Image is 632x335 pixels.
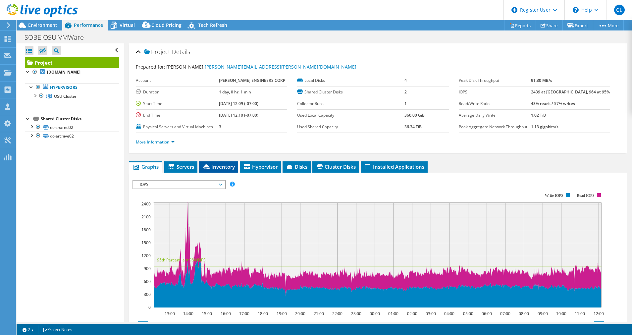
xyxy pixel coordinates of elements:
[136,77,219,84] label: Account
[25,132,119,140] a: dc-archive02
[25,83,119,92] a: Hypervisors
[351,311,361,316] text: 23:00
[47,69,80,75] b: [DOMAIN_NAME]
[25,68,119,77] a: [DOMAIN_NAME]
[148,305,151,310] text: 0
[141,240,151,246] text: 1500
[614,5,625,15] span: CL
[141,214,151,220] text: 2100
[545,193,563,198] text: Write IOPS
[144,292,151,297] text: 300
[444,311,454,316] text: 04:00
[297,112,404,119] label: Used Local Capacity
[577,193,595,198] text: Read IOPS
[531,78,552,83] b: 91.80 MB/s
[157,257,206,263] text: 95th Percentile = 964 IOPS
[459,112,531,119] label: Average Daily Write
[426,311,436,316] text: 03:00
[295,311,305,316] text: 20:00
[258,311,268,316] text: 18:00
[144,49,170,55] span: Project
[556,311,566,316] text: 10:00
[404,78,407,83] b: 4
[120,22,135,28] span: Virtual
[593,20,624,30] a: More
[243,163,278,170] span: Hypervisor
[573,7,579,13] svg: \n
[562,20,593,30] a: Export
[205,64,356,70] a: [PERSON_NAME][EMAIL_ADDRESS][PERSON_NAME][DOMAIN_NAME]
[463,311,473,316] text: 05:00
[202,163,235,170] span: Inventory
[136,181,222,189] span: IOPS
[151,22,182,28] span: Cloud Pricing
[459,77,531,84] label: Peak Disk Throughput
[25,123,119,132] a: dc-shared02
[459,89,531,95] label: IOPS
[297,100,404,107] label: Collector Runs
[277,311,287,316] text: 19:00
[407,311,417,316] text: 02:00
[141,253,151,258] text: 1200
[364,163,424,170] span: Installed Applications
[297,124,404,130] label: Used Shared Capacity
[136,64,165,70] label: Prepared for:
[165,311,175,316] text: 13:00
[404,124,422,130] b: 36.34 TiB
[221,311,231,316] text: 16:00
[219,101,258,106] b: [DATE] 12:09 (-07:00)
[219,89,251,95] b: 1 day, 0 hr, 1 min
[519,311,529,316] text: 08:00
[41,115,119,123] div: Shared Cluster Disks
[18,325,38,334] a: 2
[531,112,546,118] b: 1.02 TiB
[459,124,531,130] label: Peak Aggregate Network Throughput
[136,139,175,145] a: More Information
[136,124,219,130] label: Physical Servers and Virtual Machines
[198,22,227,28] span: Tech Refresh
[500,311,510,316] text: 07:00
[297,89,404,95] label: Shared Cluster Disks
[404,101,407,106] b: 1
[219,112,258,118] b: [DATE] 12:10 (-07:00)
[132,163,159,170] span: Graphs
[25,57,119,68] a: Project
[332,311,342,316] text: 22:00
[144,266,151,271] text: 900
[219,124,221,130] b: 3
[202,311,212,316] text: 15:00
[575,311,585,316] text: 11:00
[370,311,380,316] text: 00:00
[531,89,610,95] b: 2439 at [GEOGRAPHIC_DATA], 964 at 95%
[404,89,407,95] b: 2
[531,101,575,106] b: 43% reads / 57% writes
[504,20,536,30] a: Reports
[136,89,219,95] label: Duration
[594,311,604,316] text: 12:00
[183,311,193,316] text: 14:00
[404,112,425,118] b: 360.00 GiB
[136,112,219,119] label: End Time
[166,64,356,70] span: [PERSON_NAME],
[54,93,77,99] span: OSU Cluster
[538,311,548,316] text: 09:00
[239,311,249,316] text: 17:00
[297,77,404,84] label: Local Disks
[172,48,190,56] span: Details
[144,279,151,284] text: 600
[314,311,324,316] text: 21:00
[168,163,194,170] span: Servers
[531,124,558,130] b: 1.13 gigabits/s
[141,227,151,233] text: 1800
[28,22,57,28] span: Environment
[388,311,398,316] text: 01:00
[482,311,492,316] text: 06:00
[219,78,285,83] b: [PERSON_NAME] ENGINEERS CORP
[536,20,563,30] a: Share
[136,100,219,107] label: Start Time
[74,22,103,28] span: Performance
[25,92,119,100] a: OSU Cluster
[38,325,77,334] a: Project Notes
[459,100,531,107] label: Read/Write Ratio
[316,163,356,170] span: Cluster Disks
